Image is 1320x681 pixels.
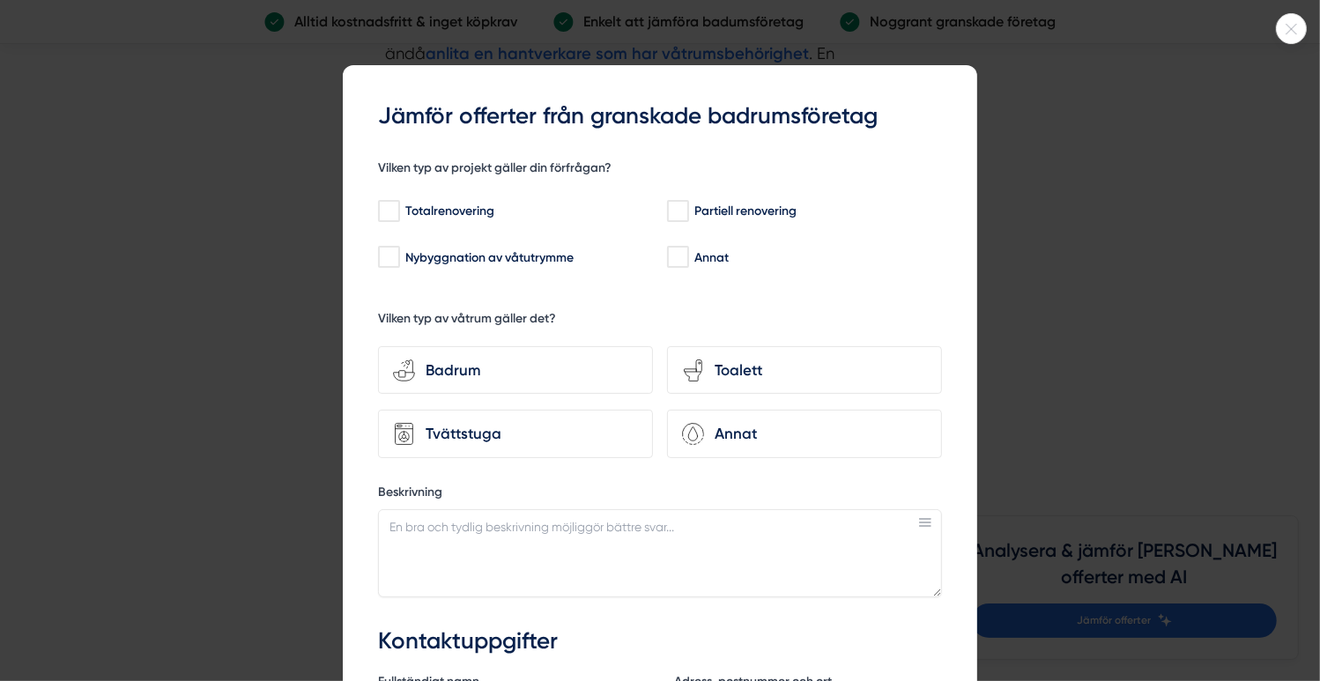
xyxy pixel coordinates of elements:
input: Annat [667,248,687,266]
h3: Jämför offerter från granskade badrumsföretag [378,100,942,132]
label: Beskrivning [378,484,942,506]
h5: Vilken typ av projekt gäller din förfrågan? [378,159,612,181]
h3: Kontaktuppgifter [378,625,942,657]
input: Totalrenovering [378,203,398,220]
input: Nybyggnation av våtutrymme [378,248,398,266]
input: Partiell renovering [667,203,687,220]
h5: Vilken typ av våtrum gäller det? [378,310,556,332]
